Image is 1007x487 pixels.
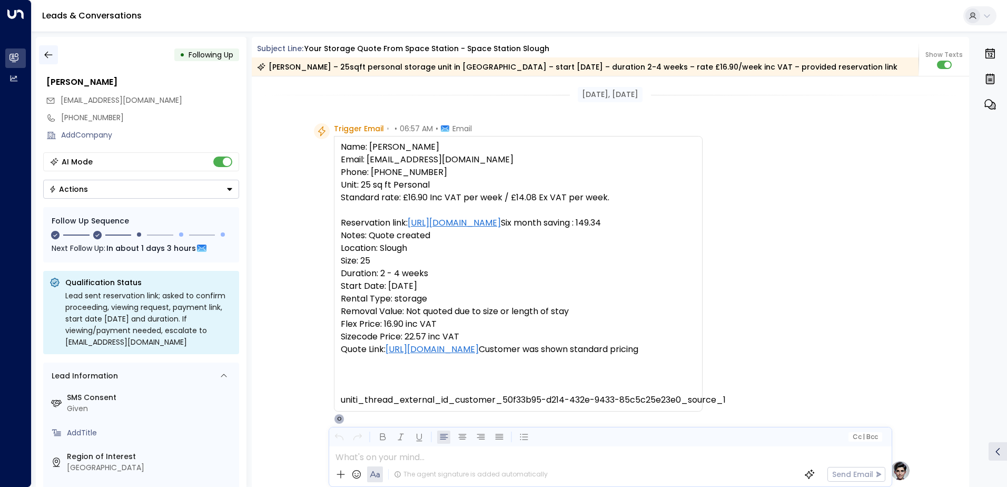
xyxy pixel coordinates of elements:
div: Button group with a nested menu [43,180,239,199]
span: Trigger Email [334,123,384,134]
div: AddCompany [61,130,239,141]
span: Cc Bcc [852,433,877,441]
label: SMS Consent [67,392,235,403]
a: Leads & Conversations [42,9,142,22]
button: Undo [332,431,345,444]
button: Actions [43,180,239,199]
button: Redo [351,431,364,444]
div: Your storage quote from Space Station - Space Station Slough [304,43,549,54]
div: AddTitle [67,427,235,439]
p: Qualification Status [65,277,233,288]
span: [EMAIL_ADDRESS][DOMAIN_NAME] [61,95,182,105]
div: Follow Up Sequence [52,216,231,227]
div: [PERSON_NAME] [46,76,239,89]
span: | [863,433,865,441]
div: • [180,45,185,64]
span: av142@hotmail.com [61,95,182,106]
pre: Name: [PERSON_NAME] Email: [EMAIL_ADDRESS][DOMAIN_NAME] Phone: [PHONE_NUMBER] Unit: 25 sq ft Pers... [341,141,696,406]
span: Show Texts [925,50,963,60]
div: [PHONE_NUMBER] [61,112,239,123]
div: The agent signature is added automatically [394,470,548,479]
span: • [387,123,389,134]
span: Subject Line: [257,43,303,54]
div: [DATE], [DATE] [578,87,643,102]
span: • [436,123,438,134]
div: Lead sent reservation link; asked to confirm proceeding, viewing request, payment link, start dat... [65,290,233,348]
div: Lead Information [48,371,118,382]
a: [URL][DOMAIN_NAME] [386,343,479,356]
label: Region of Interest [67,451,235,462]
div: AI Mode [62,157,93,167]
div: Next Follow Up: [52,242,231,254]
span: 06:57 AM [400,123,433,134]
div: [GEOGRAPHIC_DATA] [67,462,235,473]
div: O [334,414,344,424]
button: Cc|Bcc [848,432,882,442]
span: In about 1 days 3 hours [106,242,196,254]
div: Actions [49,184,88,194]
a: [URL][DOMAIN_NAME] [408,217,501,229]
div: Given [67,403,235,414]
span: • [394,123,397,134]
span: Following Up [189,50,233,60]
img: profile-logo.png [890,460,911,481]
span: Email [452,123,472,134]
div: [PERSON_NAME] – 25sqft personal storage unit in [GEOGRAPHIC_DATA] – start [DATE] – duration 2-4 w... [257,62,897,72]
